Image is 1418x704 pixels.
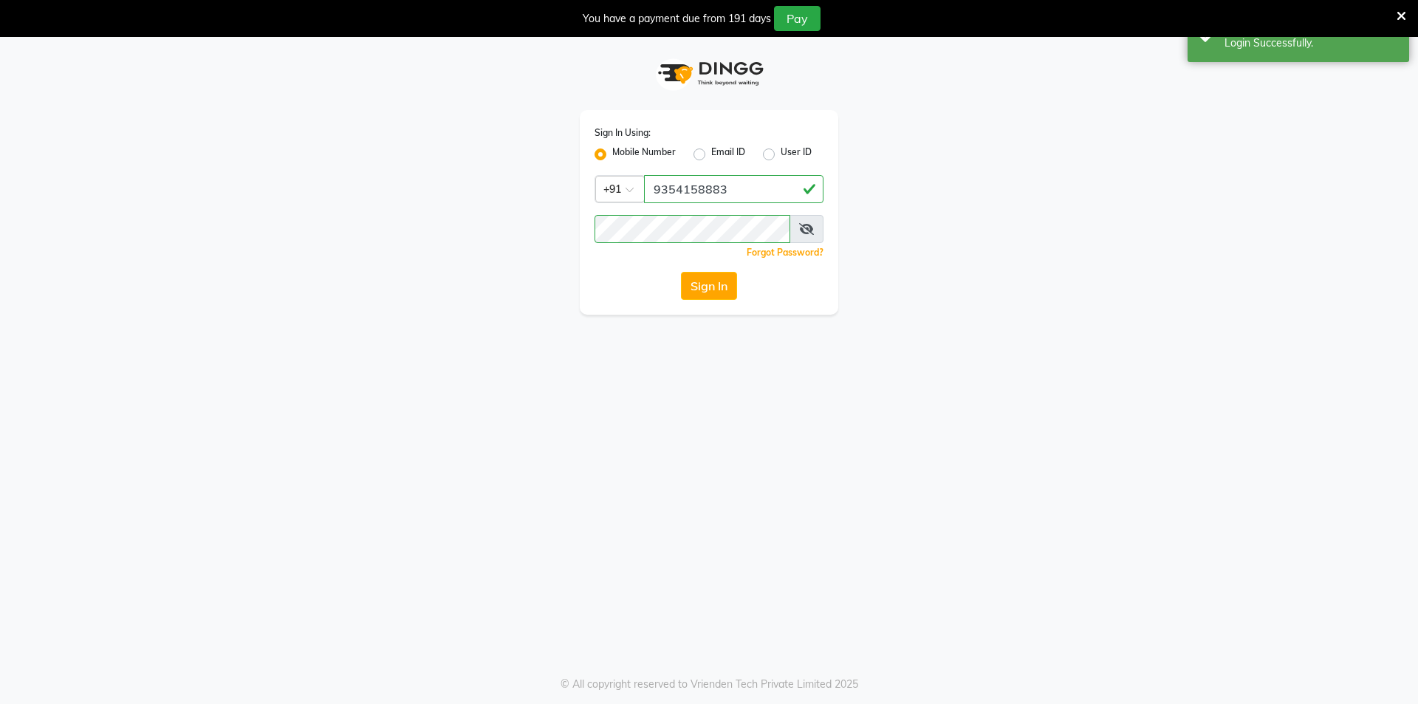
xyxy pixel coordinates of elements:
[774,6,821,31] button: Pay
[681,272,737,300] button: Sign In
[583,11,771,27] div: You have a payment due from 191 days
[595,215,790,243] input: Username
[650,52,768,95] img: logo1.svg
[1225,35,1398,51] div: Login Successfully.
[711,146,745,163] label: Email ID
[747,247,823,258] a: Forgot Password?
[781,146,812,163] label: User ID
[612,146,676,163] label: Mobile Number
[644,175,823,203] input: Username
[595,126,651,140] label: Sign In Using:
